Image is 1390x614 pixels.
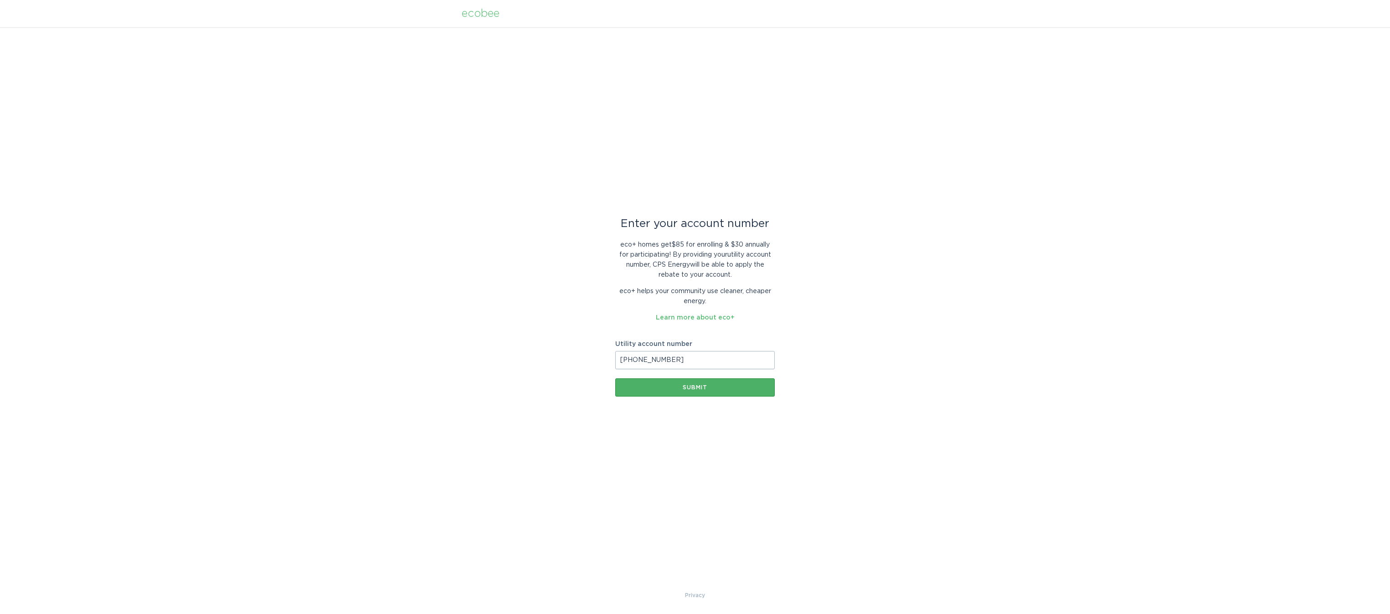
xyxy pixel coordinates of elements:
a: Privacy Policy & Terms of Use [685,590,705,600]
p: eco+ homes get $85 for enrolling & $30 annually for participating ! By providing your utility acc... [615,240,775,280]
label: Utility account number [615,341,775,347]
div: Submit [620,385,770,390]
div: ecobee [462,9,499,19]
button: Submit [615,378,775,397]
a: Learn more about eco+ [656,315,735,321]
div: Enter your account number [615,219,775,229]
p: eco+ helps your community use cleaner, cheaper energy. [615,286,775,306]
